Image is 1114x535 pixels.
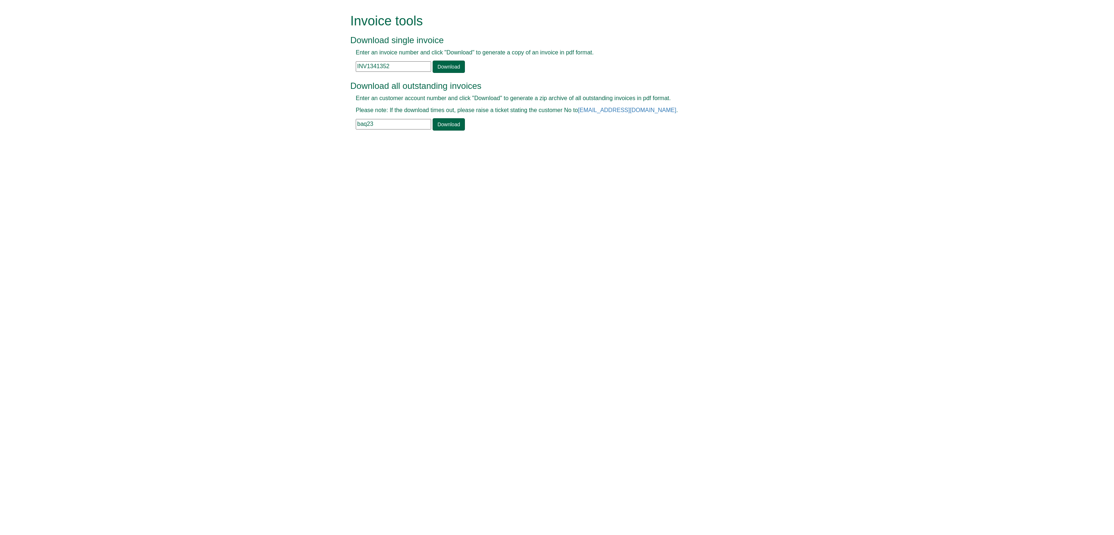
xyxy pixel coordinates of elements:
p: Enter an invoice number and click "Download" to generate a copy of an invoice in pdf format. [356,49,742,57]
a: [EMAIL_ADDRESS][DOMAIN_NAME] [578,107,676,113]
h1: Invoice tools [350,14,747,28]
a: Download [433,61,465,73]
input: e.g. INV1234 [356,61,431,72]
h3: Download single invoice [350,36,747,45]
h3: Download all outstanding invoices [350,81,747,91]
p: Please note: If the download times out, please raise a ticket stating the customer No to . [356,106,742,115]
a: Download [433,118,465,131]
input: e.g. BLA02 [356,119,431,129]
p: Enter an customer account number and click "Download" to generate a zip archive of all outstandin... [356,94,742,103]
